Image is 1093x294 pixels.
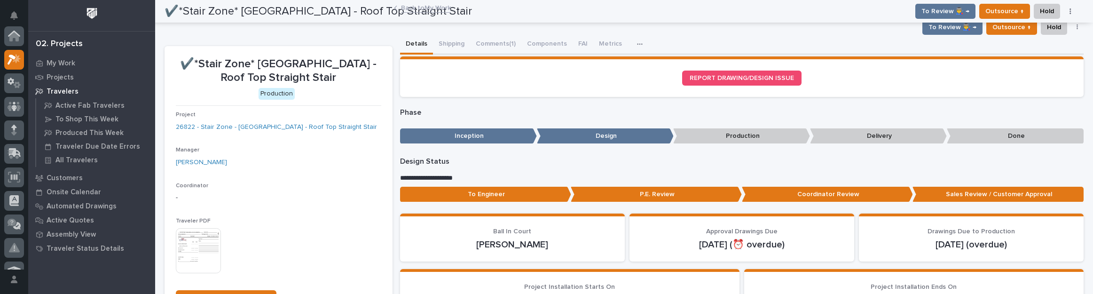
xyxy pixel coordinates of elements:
[176,193,381,203] p: -
[28,241,155,255] a: Traveler Status Details
[47,230,96,239] p: Assembly View
[1041,20,1067,35] button: Hold
[912,187,1084,202] p: Sales Review / Customer Approval
[176,218,211,224] span: Traveler PDF
[47,73,74,82] p: Projects
[870,239,1072,250] p: [DATE] (overdue)
[83,5,101,22] img: Workspace Logo
[986,20,1037,35] button: Outsource ↑
[28,213,155,227] a: Active Quotes
[47,174,83,183] p: Customers
[47,202,117,211] p: Automated Drawings
[947,128,1084,144] p: Done
[259,88,295,100] div: Production
[36,153,155,167] a: All Travelers
[922,20,983,35] button: To Review 👨‍🏭 →
[36,112,155,126] a: To Shop This Week
[176,147,199,153] span: Manager
[55,143,140,151] p: Traveler Due Date Errors
[55,156,98,165] p: All Travelers
[573,35,593,55] button: FAI
[928,228,1015,235] span: Drawings Due to Production
[28,227,155,241] a: Assembly View
[400,108,1084,117] p: Phase
[411,239,613,250] p: [PERSON_NAME]
[641,239,843,250] p: [DATE] (⏰ overdue)
[176,57,381,85] p: ✔️*Stair Zone* [GEOGRAPHIC_DATA] - Roof Top Straight Stair
[47,216,94,225] p: Active Quotes
[176,158,227,167] a: [PERSON_NAME]
[1047,22,1061,33] span: Hold
[55,115,118,124] p: To Shop This Week
[176,183,208,189] span: Coordinator
[400,35,433,55] button: Details
[36,99,155,112] a: Active Fab Travelers
[400,187,571,202] p: To Engineer
[176,122,377,132] a: 26822 - Stair Zone - [GEOGRAPHIC_DATA] - Roof Top Straight Stair
[742,187,913,202] p: Coordinator Review
[55,102,125,110] p: Active Fab Travelers
[690,75,794,81] span: REPORT DRAWING/DESIGN ISSUE
[47,245,124,253] p: Traveler Status Details
[400,157,1084,166] p: Design Status
[593,35,628,55] button: Metrics
[55,129,124,137] p: Produced This Week
[401,2,451,13] a: Back toMy Work
[810,128,947,144] p: Delivery
[992,22,1031,33] span: Outsource ↑
[673,128,810,144] p: Production
[47,188,101,197] p: Onsite Calendar
[28,56,155,70] a: My Work
[521,35,573,55] button: Components
[36,140,155,153] a: Traveler Due Date Errors
[571,187,742,202] p: P.E. Review
[47,87,79,96] p: Travelers
[36,126,155,139] a: Produced This Week
[524,284,615,290] span: Project Installation Starts On
[36,39,83,49] div: 02. Projects
[493,228,531,235] span: Ball In Court
[470,35,521,55] button: Comments (1)
[28,199,155,213] a: Automated Drawings
[400,128,537,144] p: Inception
[706,228,778,235] span: Approval Drawings Due
[871,284,957,290] span: Project Installation Ends On
[28,70,155,84] a: Projects
[682,71,802,86] a: REPORT DRAWING/DESIGN ISSUE
[47,59,75,68] p: My Work
[28,84,155,98] a: Travelers
[537,128,674,144] p: Design
[433,35,470,55] button: Shipping
[928,22,976,33] span: To Review 👨‍🏭 →
[4,6,24,25] button: Notifications
[176,112,196,118] span: Project
[12,11,24,26] div: Notifications
[28,171,155,185] a: Customers
[28,185,155,199] a: Onsite Calendar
